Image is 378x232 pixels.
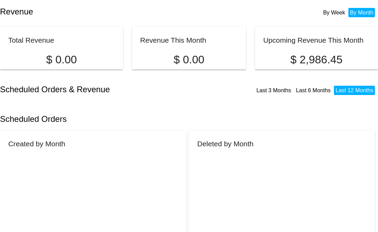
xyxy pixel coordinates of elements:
[321,8,347,17] li: By Week
[336,87,373,93] a: Last 12 Months
[263,53,370,66] p: $ 2,986.45
[263,36,364,44] h2: Upcoming Revenue This Month
[8,36,54,44] h2: Total Revenue
[197,140,254,148] h2: Deleted by Month
[296,87,331,93] a: Last 6 Months
[348,8,375,17] li: By Month
[8,53,115,66] p: $ 0.00
[256,87,291,93] a: Last 3 Months
[140,53,238,66] p: $ 0.00
[8,140,65,148] h2: Created by Month
[140,36,206,44] h2: Revenue This Month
